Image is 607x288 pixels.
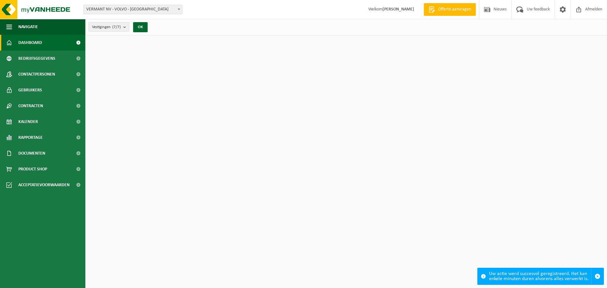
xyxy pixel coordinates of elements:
span: Dashboard [18,35,42,51]
span: Contactpersonen [18,66,55,82]
div: Uw actie werd succesvol geregistreerd. Het kan enkele minuten duren alvorens alles verwerkt is. [489,268,591,285]
span: Acceptatievoorwaarden [18,177,70,193]
a: Offerte aanvragen [424,3,476,16]
span: Gebruikers [18,82,42,98]
span: Product Shop [18,161,47,177]
span: VERMANT NV - VOLVO - MECHELEN [84,5,182,14]
span: Navigatie [18,19,38,35]
span: Offerte aanvragen [437,6,473,13]
button: OK [133,22,148,32]
span: VERMANT NV - VOLVO - MECHELEN [83,5,182,14]
span: Rapportage [18,130,43,145]
span: Vestigingen [92,22,121,32]
span: Contracten [18,98,43,114]
span: Documenten [18,145,45,161]
count: (7/7) [112,25,121,29]
span: Bedrijfsgegevens [18,51,55,66]
strong: [PERSON_NAME] [383,7,414,12]
button: Vestigingen(7/7) [89,22,129,32]
span: Kalender [18,114,38,130]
